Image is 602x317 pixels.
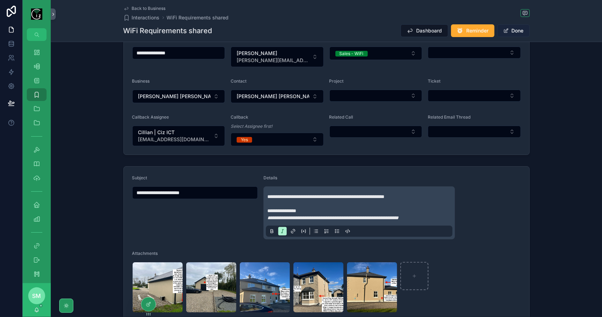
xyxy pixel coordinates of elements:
[167,14,229,21] a: WiFi Requirements shared
[428,78,440,84] span: Ticket
[32,292,41,300] span: SM
[428,90,521,102] button: Select Button
[329,47,422,60] button: Select Button
[138,93,211,100] span: [PERSON_NAME] [PERSON_NAME] - [GEOGRAPHIC_DATA]
[329,126,422,138] button: Select Button
[231,47,324,67] button: Select Button
[231,90,324,103] button: Select Button
[237,57,309,64] span: [PERSON_NAME][EMAIL_ADDRESS][DOMAIN_NAME]
[132,90,225,103] button: Select Button
[132,78,150,84] span: Business
[132,114,169,120] span: Callback Assignee
[123,14,160,21] a: Interactions
[231,133,324,146] button: Select Button
[237,50,309,57] span: [PERSON_NAME]
[138,136,211,143] span: [EMAIL_ADDRESS][DOMAIN_NAME]
[132,251,158,256] span: Attachments
[123,6,166,11] a: Back to Business
[231,78,247,84] span: Contact
[428,114,470,120] span: Related Email Thread
[132,14,160,21] span: Interactions
[237,93,309,100] span: [PERSON_NAME] [PERSON_NAME] - [GEOGRAPHIC_DATA]
[329,78,344,84] span: Project
[497,24,530,37] button: Done
[467,27,489,34] span: Reminder
[401,24,448,37] button: Dashboard
[335,50,368,57] button: Unselect SALES_WI_FI
[123,26,212,36] h1: WiFi Requirements shared
[263,175,277,180] span: Details
[31,8,42,20] img: App logo
[23,41,51,283] div: scrollable content
[241,137,248,143] div: Yes
[329,114,353,120] span: Related Call
[428,47,521,59] button: Select Button
[132,126,225,146] button: Select Button
[329,90,422,102] button: Select Button
[138,129,211,136] span: Cillian | Ciz ICT
[340,51,364,56] div: Sales - WiFi
[132,175,147,180] span: Subject
[132,6,166,11] span: Back to Business
[416,27,442,34] span: Dashboard
[451,24,494,37] button: Reminder
[231,124,272,129] em: Select Assignee first!
[428,126,521,138] button: Select Button
[231,114,248,120] span: Callback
